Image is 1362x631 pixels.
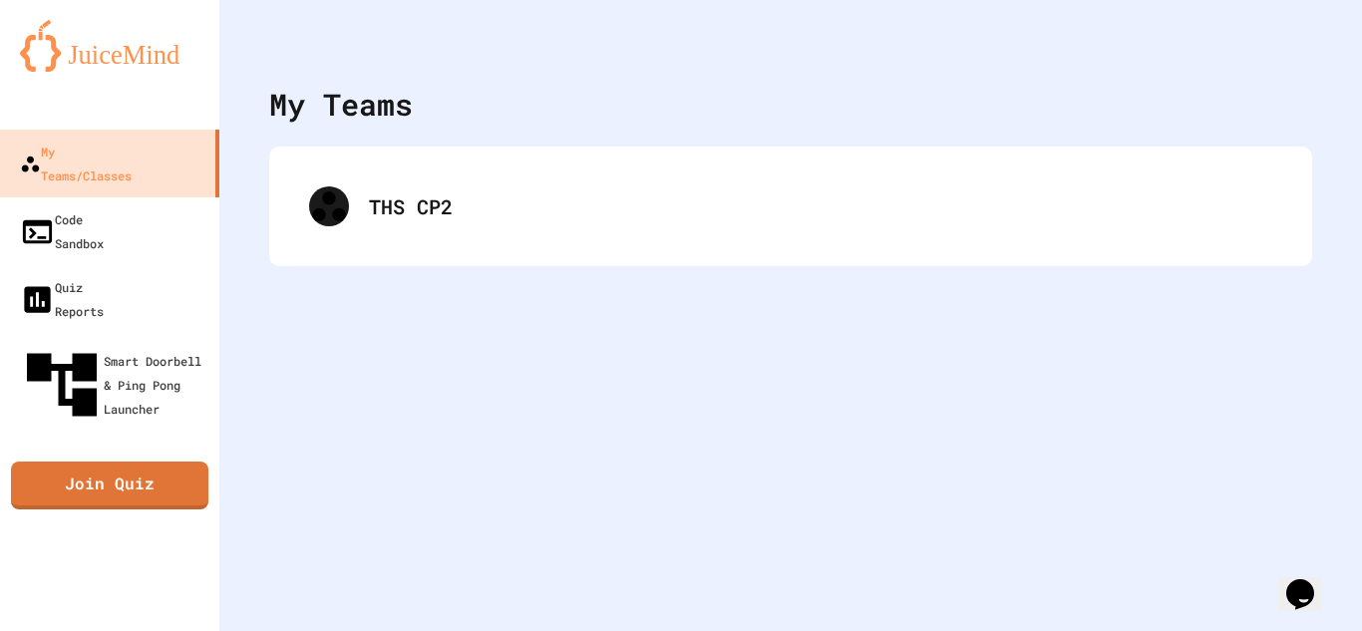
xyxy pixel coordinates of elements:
div: Code Sandbox [20,207,104,255]
div: My Teams [269,82,413,127]
div: THS CP2 [289,166,1292,246]
iframe: chat widget [1278,551,1342,611]
div: Smart Doorbell & Ping Pong Launcher [20,343,211,427]
img: logo-orange.svg [20,20,199,72]
div: My Teams/Classes [20,140,132,187]
div: THS CP2 [369,191,1272,221]
a: Join Quiz [11,462,208,509]
div: Quiz Reports [20,275,104,323]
